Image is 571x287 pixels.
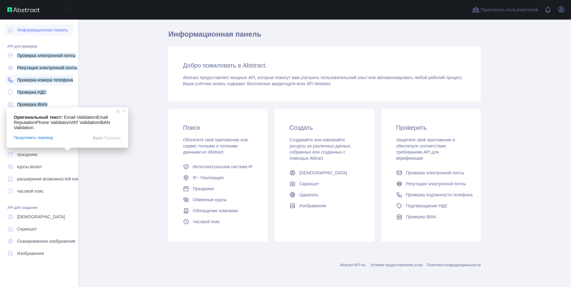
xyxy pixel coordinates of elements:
[183,62,267,69] ya-tr-span: Добро пожаловать в Abstract.
[5,62,73,73] a: Репутация электронной почты
[14,114,111,130] span: Email ValidationEmail ReputationPhone ValidationVAT ValidationIBAN Validation
[5,137,73,148] a: IP-геолокация
[181,183,255,194] a: Праздники
[183,124,200,131] ya-tr-span: Поиск
[394,189,469,200] a: Проверка подлинности телефона
[5,149,73,160] a: праздники
[370,263,423,267] a: Условия предоставления услуг
[181,205,255,216] a: Обогащение компании
[247,81,288,86] ya-tr-span: бесплатные кредиты
[14,135,53,140] span: Предложить перевод
[17,189,44,194] ya-tr-span: часовой пояс
[427,263,481,267] a: Политика конфиденциальности
[5,186,73,197] a: часовой пояс
[287,167,362,178] a: [DEMOGRAPHIC_DATA]
[5,99,73,110] a: Проверка IBAN
[5,87,73,98] a: Проверка НДС
[287,189,362,200] a: Царапать
[287,200,362,211] a: Изображения
[5,223,73,234] a: Скриншот
[396,124,427,131] ya-tr-span: Проверить
[17,214,65,219] ya-tr-span: [DEMOGRAPHIC_DATA]
[5,236,73,247] a: Сканированное изображение
[17,239,75,244] ya-tr-span: Сканированное изображение
[183,81,246,86] ya-tr-span: Ваша учётная запись содержит
[5,173,73,184] a: расширение возможностей компании
[5,161,73,172] a: курсы валют
[5,74,73,85] a: Проверка номера телефона
[14,114,63,120] span: Оригинальный текст:
[5,211,73,222] a: [DEMOGRAPHIC_DATA]
[7,44,37,49] ya-tr-span: API для проверки
[17,27,68,33] ya-tr-span: Информационная панель
[289,137,351,161] ya-tr-span: Создавайте или извлекайте ресурсы из различных данных, собранных или созданных с помощью Abtract
[193,219,220,224] ya-tr-span: Часовой пояс
[299,170,347,175] ya-tr-span: [DEMOGRAPHIC_DATA]
[7,7,40,12] img: Абстрактный API
[5,50,73,61] a: Проверка электронной почты
[406,203,448,208] ya-tr-span: Подтверждение НДС
[168,30,261,38] ya-tr-span: Информационная панель
[193,164,253,169] ya-tr-span: Интеллектуальная система IP
[17,53,75,58] ya-tr-span: Проверка электронной почты
[406,170,464,175] ya-tr-span: Проверка электронной почты
[339,263,367,267] a: Abstract API Inc.
[17,152,38,157] ya-tr-span: праздники
[17,164,42,169] ya-tr-span: курсы валют
[471,5,539,15] button: Пригласить пользователей
[17,176,91,181] ya-tr-span: расширение возможностей компании
[5,248,73,259] a: Изображения
[5,24,73,35] a: Информационная панель
[193,175,224,180] ya-tr-span: IP - Геолокация
[394,178,469,189] a: Репутация электронной почты
[396,137,455,161] ya-tr-span: Защитите своё приложение и обеспечьте соответствие требованиям API для верификации
[183,75,463,80] ya-tr-span: Abstract предоставляет мощные API, которые помогут вам улучшить пользовательский опыт или автомат...
[193,197,227,202] ya-tr-span: Обменные курсы
[289,124,313,131] ya-tr-span: Создать
[394,211,469,222] a: Проверка IBAN
[394,200,469,211] a: Подтверждение НДС
[394,167,469,178] a: Проверка электронной почты
[7,205,37,210] ya-tr-span: API для создания
[17,251,44,256] ya-tr-span: Изображения
[299,203,326,208] ya-tr-span: Изображения
[406,214,436,219] ya-tr-span: Проверка IBAN
[288,81,331,86] ya-tr-span: для всех API Abstract.
[17,102,47,107] ya-tr-span: Проверка IBAN
[181,194,255,205] a: Обменные курсы
[193,208,238,213] ya-tr-span: Обогащение компании
[481,7,538,12] ya-tr-span: Пригласить пользователей
[287,178,362,189] a: Скриншот
[17,227,37,231] ya-tr-span: Скриншот
[17,90,46,95] ya-tr-span: Проверка НДС
[5,125,73,136] a: IP-аналитика
[181,216,255,227] a: Часовой пояс
[299,192,318,197] ya-tr-span: Царапать
[193,186,214,191] ya-tr-span: Праздники
[299,181,319,186] ya-tr-span: Скриншот
[17,78,73,82] ya-tr-span: Проверка номера телефона
[183,137,248,154] ya-tr-span: Обогатите своё приложение или сервис точными и полными данными из Abstract
[17,65,77,70] ya-tr-span: Репутация электронной почты
[406,181,466,186] ya-tr-span: Репутация электронной почты
[181,172,255,183] a: IP - Геолокация
[406,192,473,197] ya-tr-span: Проверка подлинности телефона
[181,161,255,172] a: Интеллектуальная система IP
